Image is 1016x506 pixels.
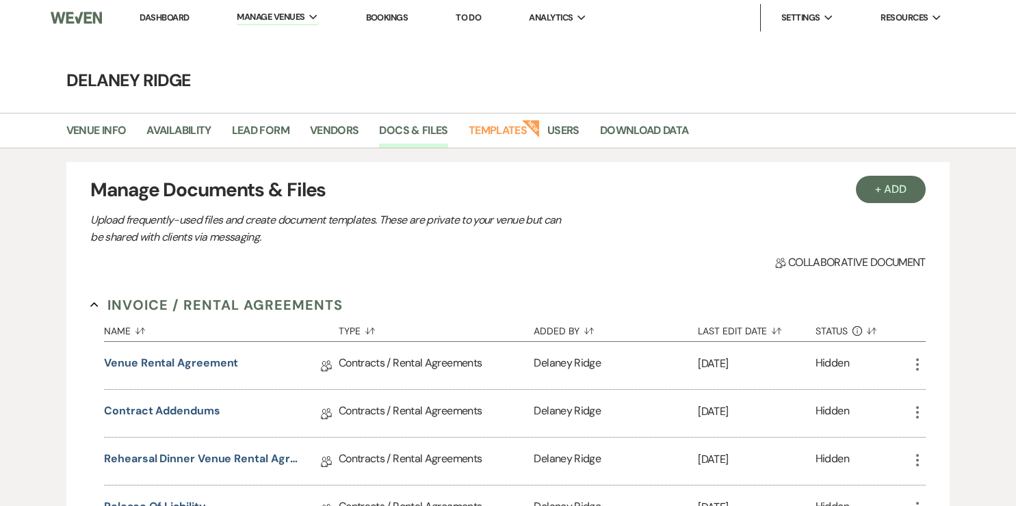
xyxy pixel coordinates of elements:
[104,403,220,424] a: Contract Addendums
[816,403,849,424] div: Hidden
[698,451,815,468] p: [DATE]
[140,12,189,23] a: Dashboard
[104,451,299,472] a: Rehearsal Dinner Venue Rental Agreement
[775,254,926,271] span: Collaborative document
[16,68,1001,92] h4: Delaney Ridge
[379,122,447,148] a: Docs & Files
[529,11,573,25] span: Analytics
[310,122,359,148] a: Vendors
[90,295,343,315] button: Invoice / Rental Agreements
[534,342,698,389] div: Delaney Ridge
[90,176,926,204] h3: Manage Documents & Files
[104,315,339,341] button: Name
[698,355,815,373] p: [DATE]
[456,12,481,23] a: To Do
[339,390,534,437] div: Contracts / Rental Agreements
[339,342,534,389] div: Contracts / Rental Agreements
[698,403,815,421] p: [DATE]
[339,438,534,485] div: Contracts / Rental Agreements
[469,122,527,148] a: Templates
[881,11,928,25] span: Resources
[816,315,909,341] button: Status
[51,3,102,32] img: Weven Logo
[816,451,849,472] div: Hidden
[781,11,820,25] span: Settings
[534,438,698,485] div: Delaney Ridge
[339,315,534,341] button: Type
[600,122,689,148] a: Download Data
[547,122,579,148] a: Users
[237,10,304,24] span: Manage Venues
[90,211,569,246] p: Upload frequently-used files and create document templates. These are private to your venue but c...
[66,122,127,148] a: Venue Info
[816,326,848,336] span: Status
[534,315,698,341] button: Added By
[366,12,408,23] a: Bookings
[816,355,849,376] div: Hidden
[534,390,698,437] div: Delaney Ridge
[856,176,926,203] button: + Add
[698,315,815,341] button: Last Edit Date
[232,122,289,148] a: Lead Form
[104,355,238,376] a: Venue Rental Agreement
[521,118,540,137] strong: New
[146,122,211,148] a: Availability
